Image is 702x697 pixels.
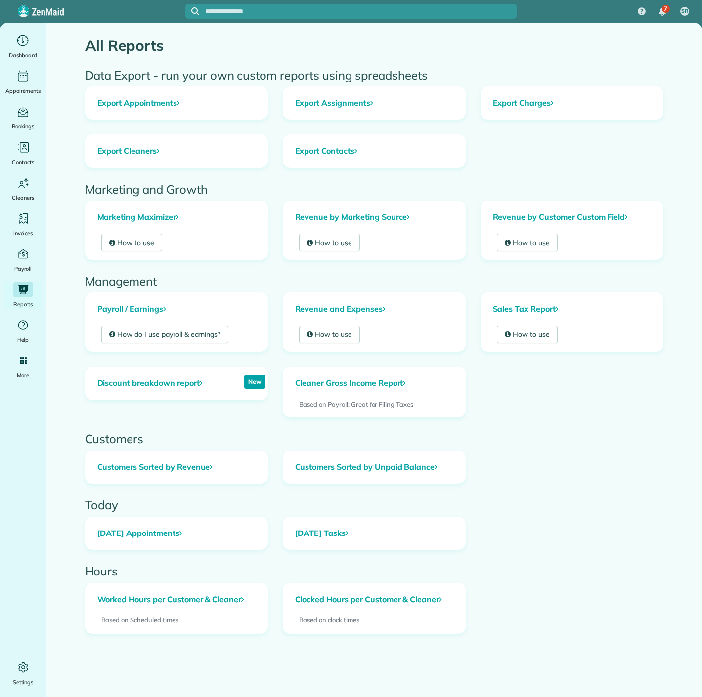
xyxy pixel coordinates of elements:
a: [DATE] Tasks [283,517,465,550]
a: Customers Sorted by Unpaid Balance [283,451,465,484]
a: Revenue by Customer Custom Field [481,201,663,234]
a: How to use [101,234,163,251]
a: Settings [4,659,42,687]
a: Revenue by Marketing Source [283,201,465,234]
a: Export Cleaners [86,135,267,167]
a: How to use [497,326,558,343]
a: Cleaners [4,175,42,203]
a: Payroll / Earnings [86,293,267,326]
a: Invoices [4,210,42,238]
span: Reports [13,299,33,309]
a: Customers Sorted by Revenue [86,451,267,484]
a: Export Charges [481,87,663,120]
h2: Customers [85,432,663,445]
svg: Focus search [191,7,199,15]
span: SR [681,7,688,15]
span: Bookings [12,122,35,131]
h2: Data Export - run your own custom reports using spreadsheets [85,69,663,82]
a: How do I use payroll & earnings? [101,326,229,343]
a: Cleaner Gross Income Report [283,367,418,400]
span: Settings [13,677,34,687]
a: Marketing Maximizer [86,201,267,234]
a: Payroll [4,246,42,274]
span: Invoices [13,228,33,238]
a: Sales Tax Report [481,293,663,326]
div: 7 unread notifications [652,1,673,23]
a: Discount breakdown report [86,367,215,400]
a: Reports [4,282,42,309]
span: Appointments [5,86,41,96]
a: How to use [497,234,558,251]
span: 7 [664,5,667,13]
a: Revenue and Expenses [283,293,465,326]
a: Bookings [4,104,42,131]
a: [DATE] Appointments [86,517,267,550]
a: Dashboard [4,33,42,60]
a: Export Appointments [86,87,267,120]
a: How to use [299,326,360,343]
span: Help [17,335,29,345]
p: Based on Scheduled times [101,615,252,625]
span: Payroll [14,264,32,274]
span: Dashboard [9,50,37,60]
a: Clocked Hours per Customer & Cleaner [283,583,465,616]
button: Focus search [185,7,199,15]
h2: Hours [85,565,663,577]
a: Export Contacts [283,135,465,167]
span: Contacts [12,157,34,167]
h2: Marketing and Growth [85,183,663,196]
span: Cleaners [12,193,34,203]
a: Help [4,317,42,345]
a: Worked Hours per Customer & Cleaner [86,583,267,616]
span: More [17,370,29,380]
h2: Today [85,498,663,511]
a: How to use [299,234,360,251]
a: Contacts [4,139,42,167]
h1: All Reports [85,38,663,54]
h2: Management [85,275,663,287]
p: Based on clock times [299,615,449,625]
p: Based on Payroll; Great for Filing Taxes [299,400,449,410]
a: Export Assignments [283,87,465,120]
p: New [244,375,265,389]
a: Appointments [4,68,42,96]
